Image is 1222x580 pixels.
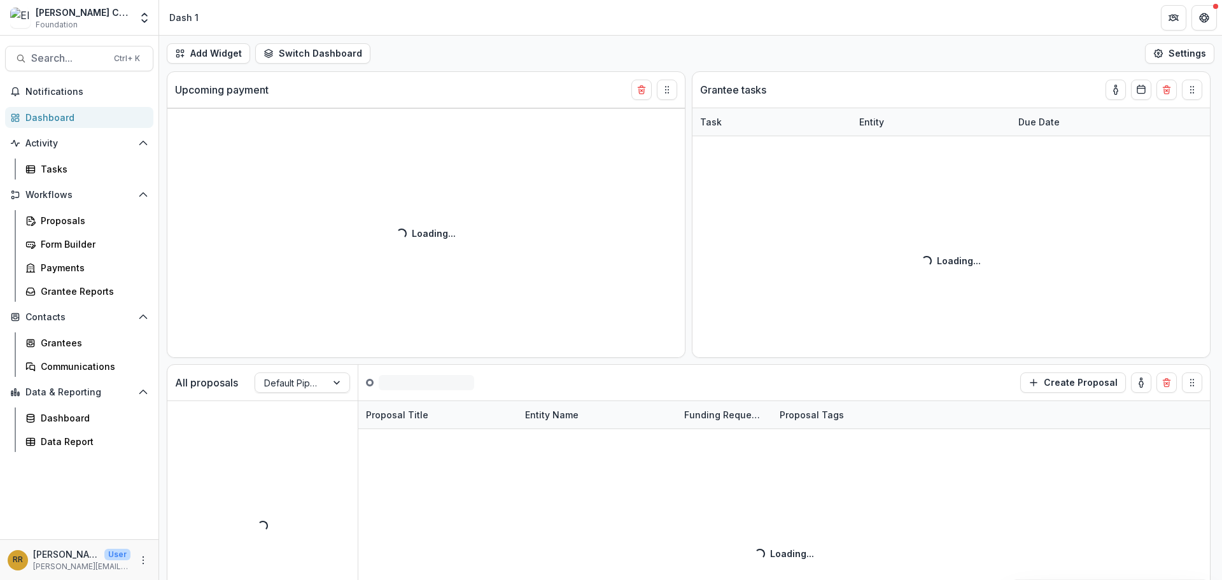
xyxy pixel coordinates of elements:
[41,261,143,274] div: Payments
[41,237,143,251] div: Form Builder
[20,431,153,452] a: Data Report
[111,52,143,66] div: Ctrl + K
[31,52,106,64] span: Search...
[1161,5,1186,31] button: Partners
[25,190,133,201] span: Workflows
[25,138,133,149] span: Activity
[41,411,143,425] div: Dashboard
[1145,43,1214,64] button: Settings
[1156,372,1177,393] button: Delete card
[20,281,153,302] a: Grantee Reports
[700,82,766,97] p: Grantee tasks
[41,162,143,176] div: Tasks
[25,387,133,398] span: Data & Reporting
[5,81,153,102] button: Notifications
[5,185,153,205] button: Open Workflows
[1182,372,1202,393] button: Drag
[33,548,99,561] p: [PERSON_NAME]
[41,336,143,350] div: Grantees
[657,80,677,100] button: Drag
[25,111,143,124] div: Dashboard
[5,307,153,327] button: Open Contacts
[175,375,238,390] p: All proposals
[169,11,199,24] div: Dash 1
[1106,80,1126,100] button: toggle-assigned-to-me
[25,87,148,97] span: Notifications
[1020,372,1126,393] button: Create Proposal
[1191,5,1217,31] button: Get Help
[5,46,153,71] button: Search...
[104,549,130,560] p: User
[1182,80,1202,100] button: Drag
[25,312,133,323] span: Contacts
[20,407,153,428] a: Dashboard
[13,556,23,564] div: Randal Rosman
[167,43,250,64] button: Add Widget
[36,19,78,31] span: Foundation
[136,5,153,31] button: Open entity switcher
[5,107,153,128] a: Dashboard
[41,435,143,448] div: Data Report
[1131,80,1151,100] button: Calendar
[631,80,652,100] button: Delete card
[175,82,269,97] p: Upcoming payment
[20,332,153,353] a: Grantees
[36,6,130,19] div: [PERSON_NAME] Charitable Foundation
[1131,372,1151,393] button: toggle-assigned-to-me
[41,285,143,298] div: Grantee Reports
[33,561,130,572] p: [PERSON_NAME][EMAIL_ADDRESS][DOMAIN_NAME]
[5,133,153,153] button: Open Activity
[20,159,153,180] a: Tasks
[41,360,143,373] div: Communications
[164,8,204,27] nav: breadcrumb
[20,257,153,278] a: Payments
[136,553,151,568] button: More
[20,234,153,255] a: Form Builder
[255,43,370,64] button: Switch Dashboard
[20,210,153,231] a: Proposals
[1156,80,1177,100] button: Delete card
[20,356,153,377] a: Communications
[41,214,143,227] div: Proposals
[5,382,153,402] button: Open Data & Reporting
[10,8,31,28] img: Ella Fitzgerald Charitable Foundation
